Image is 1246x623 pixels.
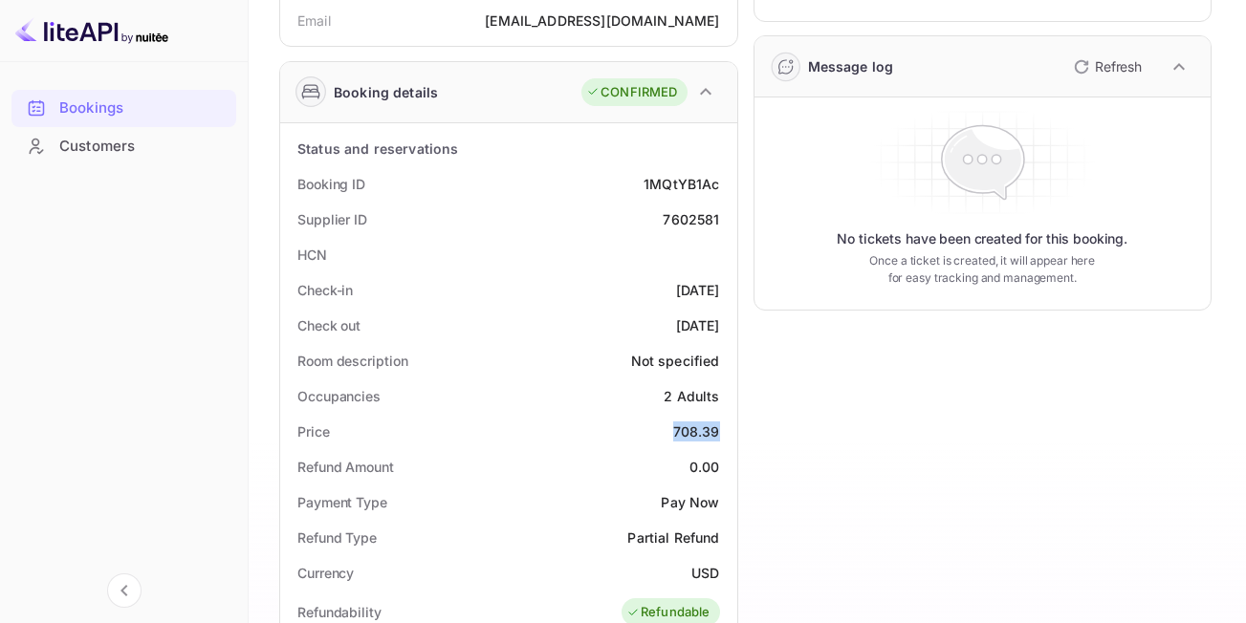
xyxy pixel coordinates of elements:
[297,245,327,265] div: HCN
[673,421,720,441] div: 708.39
[297,602,382,622] div: Refundability
[627,527,719,548] div: Partial Refund
[297,492,387,512] div: Payment Type
[11,90,236,125] a: Bookings
[297,11,331,31] div: Email
[297,209,367,229] div: Supplier ID
[297,351,407,371] div: Room description
[808,56,894,76] div: Message log
[59,136,227,158] div: Customers
[297,280,353,300] div: Check-in
[297,315,361,335] div: Check out
[485,11,719,31] div: [EMAIL_ADDRESS][DOMAIN_NAME]
[661,492,719,512] div: Pay Now
[297,457,394,477] div: Refund Amount
[59,97,227,119] div: Bookings
[644,174,719,194] div: 1MQtYB1Ac
[11,90,236,127] div: Bookings
[1062,52,1149,82] button: Refresh
[297,174,365,194] div: Booking ID
[861,252,1104,287] p: Once a ticket is created, it will appear here for easy tracking and management.
[11,128,236,165] div: Customers
[297,139,458,159] div: Status and reservations
[691,563,719,583] div: USD
[334,82,438,102] div: Booking details
[631,351,720,371] div: Not specified
[586,83,677,102] div: CONFIRMED
[297,563,354,583] div: Currency
[676,280,720,300] div: [DATE]
[297,421,330,441] div: Price
[663,209,719,229] div: 7602581
[664,386,719,406] div: 2 Adults
[11,128,236,163] a: Customers
[676,315,720,335] div: [DATE]
[297,527,377,548] div: Refund Type
[15,15,168,46] img: LiteAPI logo
[1095,56,1142,76] p: Refresh
[297,386,381,406] div: Occupancies
[107,573,142,608] button: Collapse navigation
[626,603,710,622] div: Refundable
[837,229,1127,248] p: No tickets have been created for this booking.
[689,457,720,477] div: 0.00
